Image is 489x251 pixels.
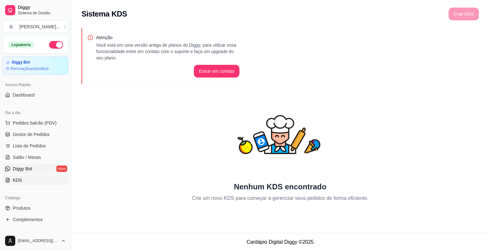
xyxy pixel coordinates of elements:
button: Entrar em contato [194,65,239,78]
a: Produtos [3,203,68,213]
h2: Nenhum KDS encontrado [234,182,327,192]
a: Dashboard [3,90,68,100]
span: Lista de Pedidos [13,143,46,149]
span: Dashboard [13,92,35,98]
article: Diggy Bot [12,60,30,65]
a: Complementos [3,214,68,225]
div: animation [234,90,326,182]
span: [EMAIL_ADDRESS][DOMAIN_NAME] [18,238,58,243]
span: KDS [13,177,22,183]
button: Pedidos balcão (PDV) [3,118,68,128]
a: Gestor de Pedidos [3,129,68,139]
span: Diggy [18,5,66,10]
footer: Cardápio Digital Diggy © 2025 [71,233,489,251]
span: Pedidos balcão (PDV) [13,120,57,126]
a: Salão / Mesas [3,152,68,162]
a: DiggySistema de Gestão [3,3,68,18]
span: A [8,24,14,30]
div: Catálogo [3,193,68,203]
h2: Sistema KDS [81,9,127,19]
span: Sistema de Gestão [18,10,66,16]
div: [PERSON_NAME] ... [19,24,60,30]
span: Diggy Bot [13,166,32,172]
a: Diggy Botnovo [3,164,68,174]
button: Select a team [3,20,68,33]
button: Alterar Status [49,41,63,49]
p: Você está em uma versão antiga de planos do Diggy, para utilizar essa funcionalidade entre em con... [96,42,239,61]
div: Dia a dia [3,108,68,118]
div: Loja aberta [8,41,34,48]
p: Atenção [96,34,239,41]
a: KDS [3,175,68,185]
a: Diggy BotRenovaçãoautomática [3,57,68,75]
article: Renovação automática [11,66,48,71]
button: [EMAIL_ADDRESS][DOMAIN_NAME] [3,233,68,248]
span: Gestor de Pedidos [13,131,50,138]
p: Crie um novo KDS para começar a gerenciar seus pedidos de forma eficiente. [192,194,368,202]
a: Lista de Pedidos [3,141,68,151]
span: Produtos [13,205,31,211]
span: Salão / Mesas [13,154,41,160]
span: Complementos [13,216,43,223]
div: Acesso Rápido [3,80,68,90]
